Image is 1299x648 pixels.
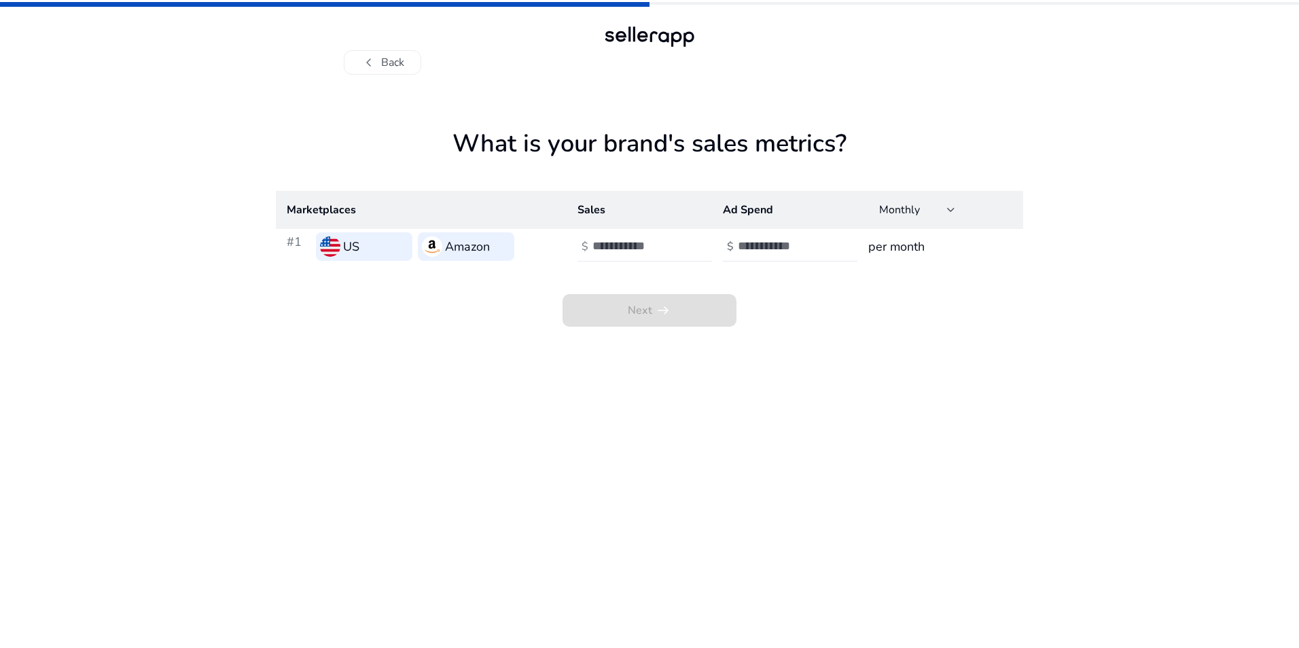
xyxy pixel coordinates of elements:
button: chevron_leftBack [344,50,421,75]
h3: per month [868,237,1012,256]
th: Sales [567,191,712,229]
img: us.svg [320,236,340,257]
h3: US [343,237,359,256]
h1: What is your brand's sales metrics? [276,129,1023,191]
span: chevron_left [361,54,377,71]
h3: #1 [287,232,310,261]
th: Ad Spend [712,191,857,229]
h4: $ [582,240,588,253]
h3: Amazon [445,237,490,256]
th: Marketplaces [276,191,567,229]
span: Monthly [879,202,920,217]
h4: $ [727,240,734,253]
